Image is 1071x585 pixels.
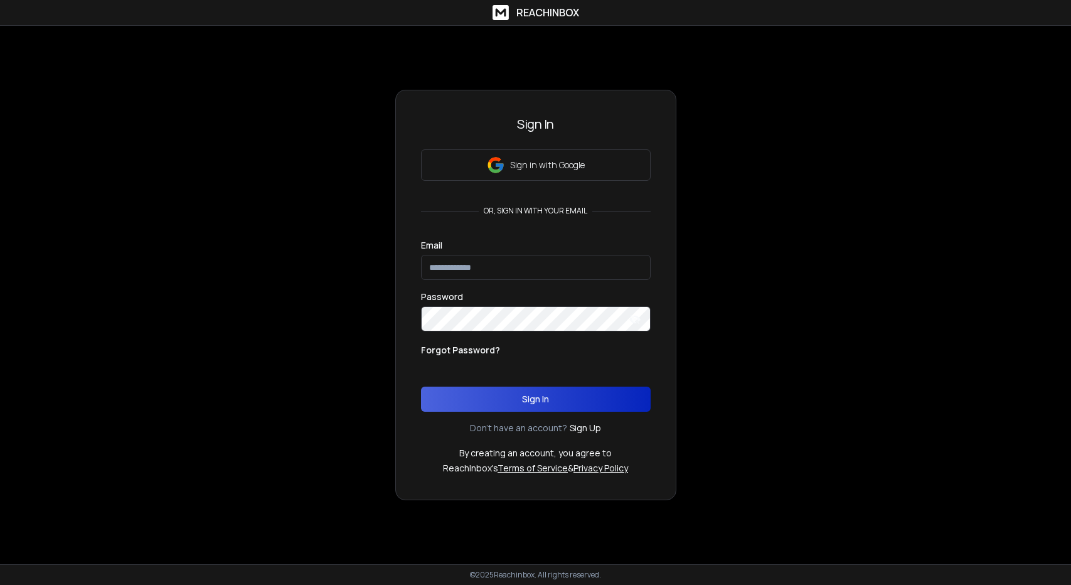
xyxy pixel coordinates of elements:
[570,422,601,434] a: Sign Up
[516,5,579,20] h1: ReachInbox
[443,462,628,475] p: ReachInbox's &
[573,462,628,474] a: Privacy Policy
[470,422,567,434] p: Don't have an account?
[421,292,463,301] label: Password
[498,462,568,474] a: Terms of Service
[493,5,579,20] a: ReachInbox
[421,387,651,412] button: Sign In
[421,241,442,250] label: Email
[479,206,592,216] p: or, sign in with your email
[470,570,601,580] p: © 2025 Reachinbox. All rights reserved.
[421,344,500,357] p: Forgot Password?
[421,149,651,181] button: Sign in with Google
[459,447,612,459] p: By creating an account, you agree to
[510,159,585,171] p: Sign in with Google
[421,115,651,133] h3: Sign In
